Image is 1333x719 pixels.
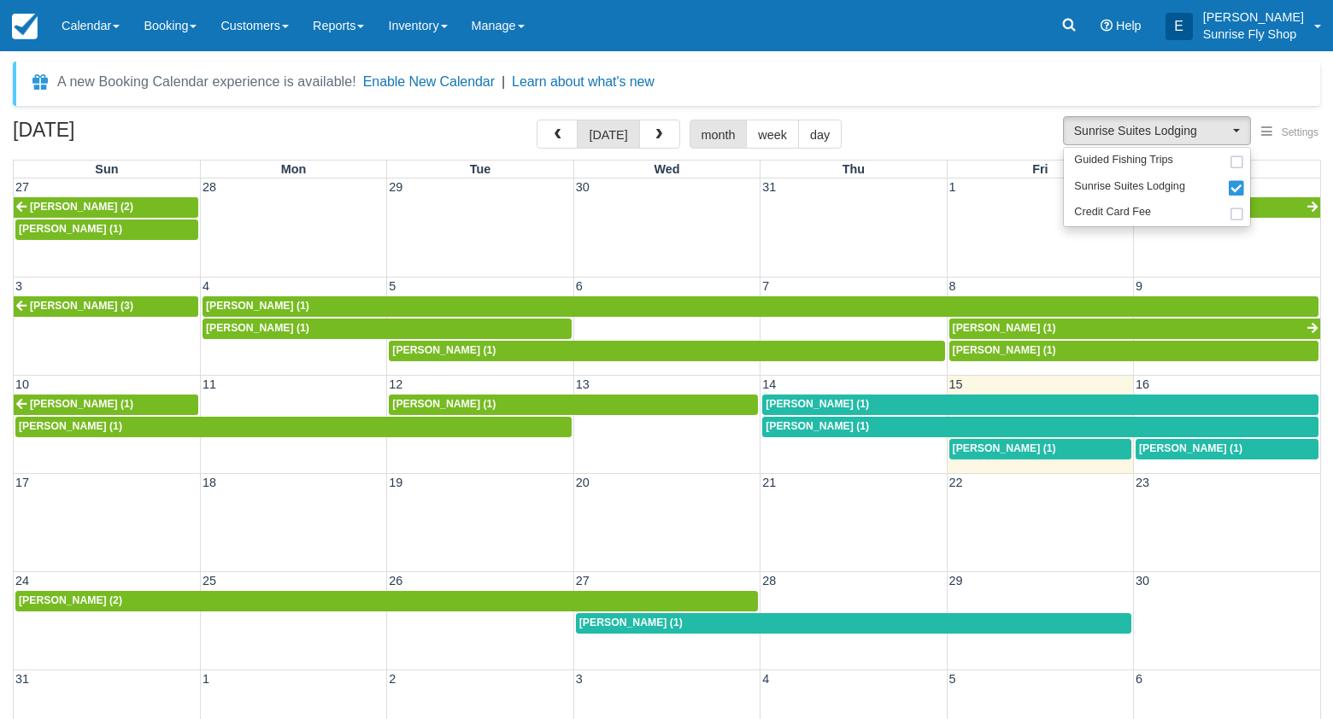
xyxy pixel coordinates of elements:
a: [PERSON_NAME] (2) [15,591,758,611]
a: [PERSON_NAME] (1) [389,341,944,361]
a: [PERSON_NAME] (1) [14,395,198,415]
span: [PERSON_NAME] (2) [30,201,133,213]
button: month [690,120,748,149]
span: [PERSON_NAME] (1) [206,300,309,312]
span: 6 [1134,672,1144,686]
button: Settings [1251,120,1329,145]
span: 1 [948,180,958,194]
span: [PERSON_NAME] (1) [392,344,496,356]
span: 12 [387,377,404,391]
span: 28 [760,574,778,587]
span: Sun [95,162,118,176]
span: 20 [574,476,591,489]
a: [PERSON_NAME] (1) [203,319,572,339]
span: 6 [574,279,584,293]
span: 2 [387,672,397,686]
span: 5 [948,672,958,686]
span: 7 [760,279,771,293]
span: 5 [387,279,397,293]
a: [PERSON_NAME] (3) [14,296,198,317]
span: Fri [1032,162,1048,176]
a: [PERSON_NAME] (1) [949,439,1131,459]
button: Sunrise Suites Lodging [1063,116,1251,145]
a: [PERSON_NAME] (1) [1136,439,1318,459]
span: 27 [574,574,591,587]
span: 3 [14,279,24,293]
span: 9 [1134,279,1144,293]
a: [PERSON_NAME] (1) [762,395,1318,415]
span: 4 [201,279,211,293]
span: 31 [14,672,31,686]
span: Sunrise Suites Lodging [1074,179,1185,195]
span: 29 [387,180,404,194]
span: [PERSON_NAME] (1) [206,322,309,334]
a: Learn about what's new [512,74,655,89]
span: 13 [574,377,591,391]
span: Sunrise Suites Lodging [1074,122,1229,139]
span: 29 [948,574,965,587]
span: 3 [574,672,584,686]
span: 25 [201,574,218,587]
span: 4 [760,672,771,686]
a: [PERSON_NAME] (1) [949,319,1320,339]
a: [PERSON_NAME] (2) [14,197,198,218]
span: Thu [843,162,865,176]
a: [PERSON_NAME] (1) [762,417,1318,437]
span: 17 [14,476,31,489]
div: A new Booking Calendar experience is available! [57,72,356,92]
button: week [746,120,799,149]
span: 23 [1134,476,1151,489]
span: Mon [281,162,307,176]
span: 19 [387,476,404,489]
a: [PERSON_NAME] (1) [949,341,1318,361]
span: 15 [948,377,965,391]
span: Guided Fishing Trips [1074,153,1173,168]
div: E [1166,13,1193,40]
span: Help [1116,19,1142,32]
span: 10 [14,377,31,391]
span: [PERSON_NAME] (1) [19,420,122,432]
span: 22 [948,476,965,489]
span: [PERSON_NAME] (1) [953,344,1056,356]
span: Credit Card Fee [1074,205,1151,220]
a: [PERSON_NAME] (1) [389,395,758,415]
span: 11 [201,377,218,391]
span: Tue [470,162,491,176]
a: [PERSON_NAME] (1) [203,296,1318,317]
span: [PERSON_NAME] (1) [766,420,869,432]
a: [PERSON_NAME] (1) [576,613,1131,634]
span: [PERSON_NAME] (1) [1139,442,1242,454]
p: [PERSON_NAME] [1203,9,1304,26]
span: [PERSON_NAME] (3) [30,300,133,312]
a: [PERSON_NAME] (1) [15,417,572,437]
span: [PERSON_NAME] (1) [579,617,683,628]
button: [DATE] [577,120,639,149]
span: Settings [1282,126,1318,138]
span: 27 [14,180,31,194]
span: [PERSON_NAME] (1) [953,442,1056,454]
i: Help [1101,20,1113,32]
span: 1 [201,672,211,686]
span: 14 [760,377,778,391]
span: [PERSON_NAME] (1) [953,322,1056,334]
span: 30 [574,180,591,194]
img: checkfront-main-nav-mini-logo.png [12,14,38,39]
span: 24 [14,574,31,587]
span: 8 [948,279,958,293]
button: day [798,120,842,149]
span: 18 [201,476,218,489]
span: 16 [1134,377,1151,391]
h2: [DATE] [13,120,229,151]
span: [PERSON_NAME] (2) [19,594,122,606]
span: Wed [654,162,679,176]
span: [PERSON_NAME] (1) [392,398,496,410]
span: 30 [1134,574,1151,587]
span: 21 [760,476,778,489]
span: | [502,74,505,89]
span: 28 [201,180,218,194]
button: Enable New Calendar [363,73,495,91]
p: Sunrise Fly Shop [1203,26,1304,43]
span: 26 [387,574,404,587]
span: 31 [760,180,778,194]
span: [PERSON_NAME] (1) [766,398,869,410]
